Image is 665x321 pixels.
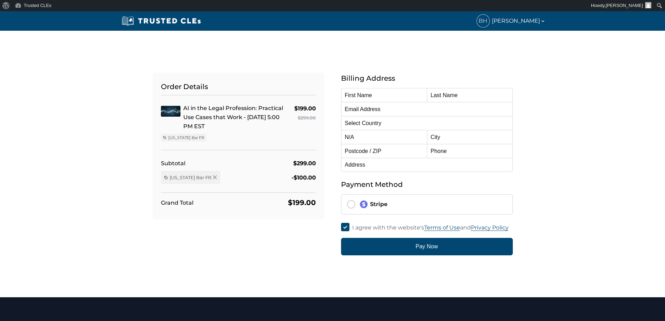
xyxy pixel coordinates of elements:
input: Email Address [341,102,513,116]
a: AI in the Legal Profession: Practical Use Cases that Work - [DATE] 5:00 PM EST [183,105,283,130]
input: stripeStripe [347,200,355,209]
input: Address [341,158,513,172]
img: Trusted CLEs [120,16,203,26]
h5: Order Details [161,81,316,95]
button: Pay Now [341,238,513,255]
span: [PERSON_NAME] [606,3,643,8]
div: Grand Total [161,198,193,207]
input: City [427,130,513,144]
input: Last Name [427,88,513,102]
h5: Payment Method [341,179,513,190]
div: $299.00 [294,113,316,123]
h5: Billing Address [341,73,513,84]
input: First Name [341,88,427,102]
span: I agree with the website's and [352,224,509,231]
a: Terms of Use [424,224,460,231]
div: Stripe [360,200,507,209]
span: [US_STATE] Bar FR [168,135,204,140]
a: Privacy Policy [471,224,509,231]
div: $199.00 [294,104,316,113]
div: Subtotal [161,159,185,168]
input: Postcode / ZIP [341,144,427,158]
div: $199.00 [288,197,316,208]
img: stripe [360,200,368,209]
input: Phone [427,144,513,158]
span: BH [477,15,489,27]
div: -$100.00 [291,173,316,182]
span: [PERSON_NAME] [492,16,546,25]
img: AI in the Legal Profession: Practical Use Cases that Work - 10/15 - 5:00 PM EST [161,106,180,117]
span: [US_STATE] Bar FR [170,174,211,181]
div: $299.00 [293,159,316,168]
